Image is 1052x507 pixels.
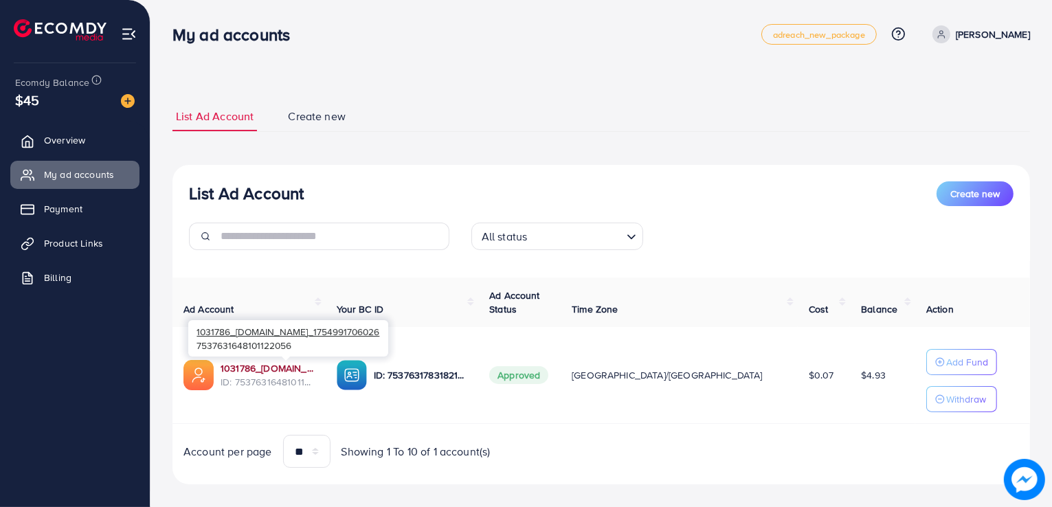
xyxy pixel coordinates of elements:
[950,187,1000,201] span: Create new
[172,25,301,45] h3: My ad accounts
[946,391,986,407] p: Withdraw
[489,366,548,384] span: Approved
[946,354,988,370] p: Add Fund
[926,386,997,412] button: Withdraw
[44,202,82,216] span: Payment
[189,183,304,203] h3: List Ad Account
[861,368,886,382] span: $4.93
[10,195,139,223] a: Payment
[183,302,234,316] span: Ad Account
[479,227,530,247] span: All status
[183,444,272,460] span: Account per page
[197,325,379,338] span: 1031786_[DOMAIN_NAME]_1754991706026
[337,360,367,390] img: ic-ba-acc.ded83a64.svg
[342,444,491,460] span: Showing 1 To 10 of 1 account(s)
[44,236,103,250] span: Product Links
[176,109,254,124] span: List Ad Account
[121,26,137,42] img: menu
[10,126,139,154] a: Overview
[15,76,89,89] span: Ecomdy Balance
[861,302,897,316] span: Balance
[927,25,1030,43] a: [PERSON_NAME]
[15,90,39,110] span: $45
[44,133,85,147] span: Overview
[188,320,388,357] div: 7537631648101122056
[572,302,618,316] span: Time Zone
[337,302,384,316] span: Your BC ID
[809,302,829,316] span: Cost
[1004,459,1045,500] img: image
[183,360,214,390] img: ic-ads-acc.e4c84228.svg
[14,19,107,41] img: logo
[121,94,135,108] img: image
[773,30,865,39] span: adreach_new_package
[44,271,71,284] span: Billing
[956,26,1030,43] p: [PERSON_NAME]
[926,302,954,316] span: Action
[489,289,540,316] span: Ad Account Status
[572,368,763,382] span: [GEOGRAPHIC_DATA]/[GEOGRAPHIC_DATA]
[10,229,139,257] a: Product Links
[221,361,315,375] a: 1031786_[DOMAIN_NAME]_1754991706026
[531,224,620,247] input: Search for option
[926,349,997,375] button: Add Fund
[374,367,468,383] p: ID: 7537631783182123024
[937,181,1014,206] button: Create new
[44,168,114,181] span: My ad accounts
[288,109,346,124] span: Create new
[471,223,643,250] div: Search for option
[809,368,834,382] span: $0.07
[10,161,139,188] a: My ad accounts
[221,375,315,389] span: ID: 7537631648101122056
[761,24,877,45] a: adreach_new_package
[10,264,139,291] a: Billing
